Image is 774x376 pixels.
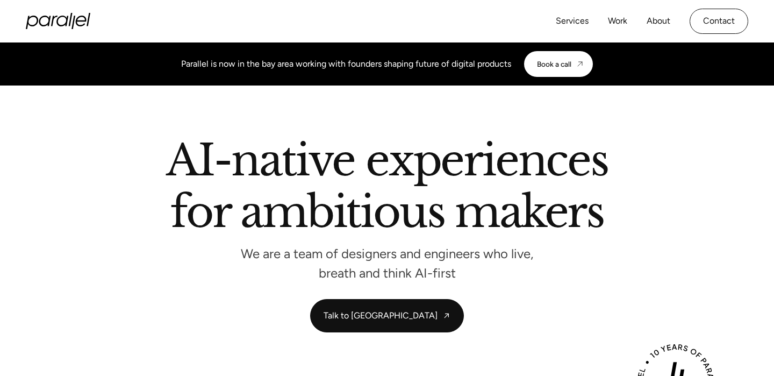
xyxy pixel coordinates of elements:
a: Services [556,13,589,29]
p: We are a team of designers and engineers who live, breath and think AI-first [226,249,548,278]
div: Parallel is now in the bay area working with founders shaping future of digital products [181,58,511,70]
img: CTA arrow image [576,60,584,68]
a: Contact [690,9,748,34]
h2: AI-native experiences for ambitious makers [81,139,693,238]
div: Book a call [537,60,571,68]
a: Book a call [524,51,593,77]
a: Work [608,13,627,29]
a: home [26,13,90,29]
a: About [647,13,670,29]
